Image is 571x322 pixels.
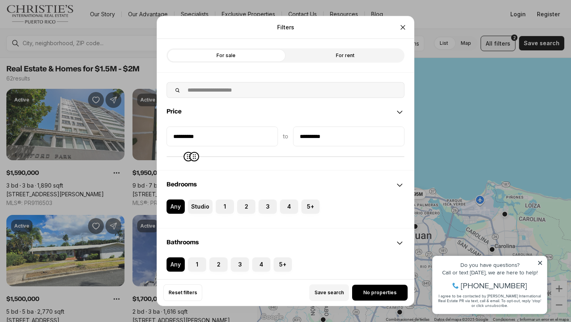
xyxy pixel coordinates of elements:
div: Bedrooms [157,199,414,228]
span: Bedrooms [167,181,197,188]
span: to [283,133,288,140]
span: Price [167,108,182,115]
button: Reset filters [163,284,202,301]
label: 2 [237,199,255,214]
input: priceMax [293,127,404,146]
label: Any [167,257,185,272]
label: For sale [167,48,285,63]
span: I agree to be contacted by [PERSON_NAME] International Real Estate PR via text, call & email. To ... [10,49,113,64]
div: Do you have questions? [8,18,115,23]
label: Any [167,199,185,214]
label: Studio [188,199,213,214]
label: 1 [216,199,234,214]
label: 4 [252,257,270,272]
button: Close [395,19,411,35]
button: Save search [309,284,349,301]
span: Reset filters [169,289,197,296]
div: Price [157,126,414,170]
label: 3 [231,257,249,272]
p: Filters [277,24,294,31]
button: No properties [352,285,408,301]
span: Maximum [190,152,199,161]
div: Price [157,98,414,126]
div: Call or text [DATE], we are here to help! [8,25,115,31]
input: priceMin [167,127,278,146]
span: Bathrooms [167,239,199,245]
span: [PHONE_NUMBER] [33,37,99,45]
label: 4 [280,199,298,214]
label: 3 [259,199,277,214]
span: Minimum [184,152,193,161]
div: Bathrooms [157,257,414,286]
div: Bedrooms [157,171,414,199]
label: For rent [285,48,404,63]
label: 5+ [301,199,320,214]
span: No properties [363,289,397,296]
span: Save search [314,289,344,296]
div: Bathrooms [157,229,414,257]
label: 5+ [274,257,292,272]
label: 2 [209,257,228,272]
label: 1 [188,257,206,272]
